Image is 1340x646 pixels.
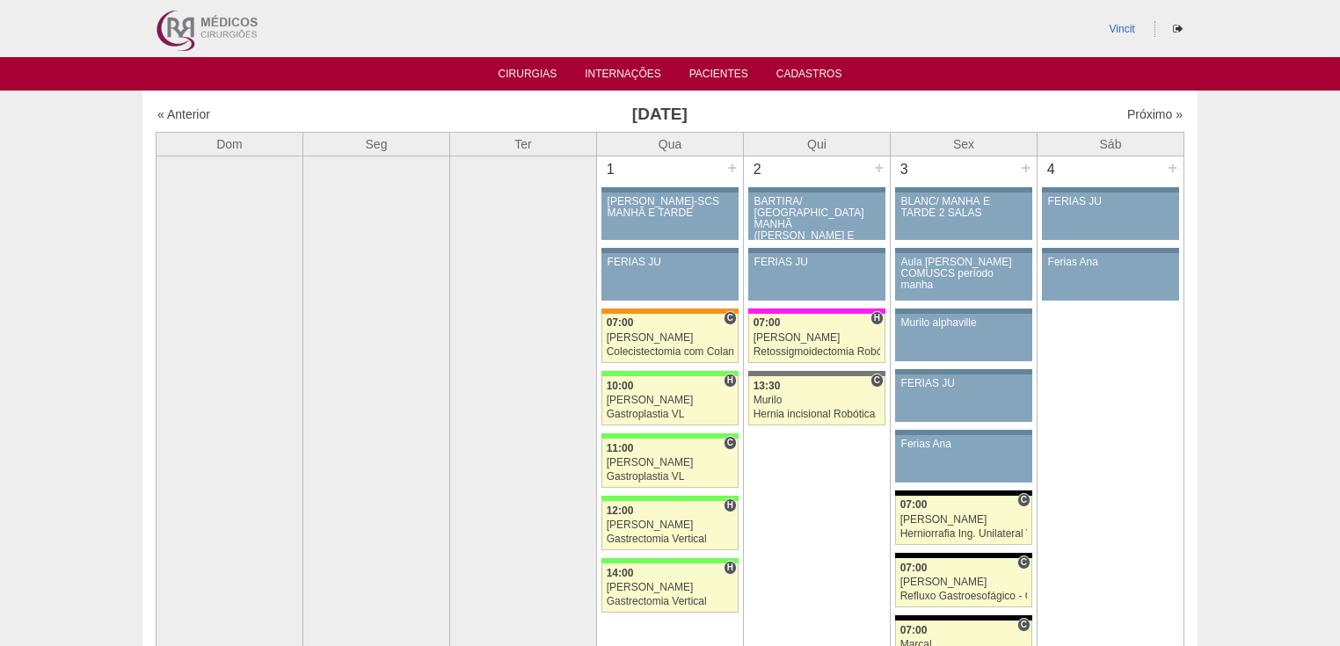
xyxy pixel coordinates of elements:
[607,395,734,406] div: [PERSON_NAME]
[607,409,734,420] div: Gastroplastia VL
[754,316,781,329] span: 07:00
[724,374,737,388] span: Hospital
[744,156,771,183] div: 2
[895,369,1032,374] div: Key: Aviso
[607,442,634,454] span: 11:00
[895,490,1032,496] div: Key: Blanc
[901,317,1027,329] div: Murilo alphaville
[1048,257,1174,268] div: Ferias Ana
[895,430,1032,435] div: Key: Aviso
[597,132,744,156] th: Qua
[1173,24,1183,34] i: Sair
[607,567,634,579] span: 14:00
[601,248,739,253] div: Key: Aviso
[1042,192,1179,240] a: FERIAS JU
[754,380,781,392] span: 13:30
[601,439,739,488] a: C 11:00 [PERSON_NAME] Gastroplastia VL
[754,409,881,420] div: Hernia incisional Robótica
[601,501,739,550] a: H 12:00 [PERSON_NAME] Gastrectomia Vertical
[895,308,1032,314] div: Key: Aviso
[585,68,661,85] a: Internações
[607,582,734,593] div: [PERSON_NAME]
[900,528,1028,540] div: Herniorrafia Ing. Unilateral VL
[601,314,739,363] a: C 07:00 [PERSON_NAME] Colecistectomia com Colangiografia VL
[607,380,634,392] span: 10:00
[1042,248,1179,253] div: Key: Aviso
[607,332,734,344] div: [PERSON_NAME]
[725,156,739,179] div: +
[450,132,597,156] th: Ter
[900,498,928,511] span: 07:00
[607,533,734,545] div: Gastrectomia Vertical
[754,346,881,358] div: Retossigmoidectomia Robótica
[748,187,885,192] div: Key: Aviso
[895,253,1032,301] a: Aula [PERSON_NAME] COMUSCS período manha
[724,311,737,325] span: Consultório
[601,253,739,301] a: FERIAS JU
[1042,187,1179,192] div: Key: Aviso
[754,332,881,344] div: [PERSON_NAME]
[601,371,739,376] div: Key: Brasil
[895,558,1032,607] a: C 07:00 [PERSON_NAME] Refluxo Gastroesofágico - Cirurgia VL
[895,615,1032,621] div: Key: Blanc
[157,132,303,156] th: Dom
[1017,618,1030,632] span: Consultório
[870,374,884,388] span: Consultório
[901,439,1027,450] div: Ferias Ana
[689,68,748,85] a: Pacientes
[895,314,1032,361] a: Murilo alphaville
[748,192,885,240] a: BARTIRA/ [GEOGRAPHIC_DATA] MANHÃ ([PERSON_NAME] E ANA)/ SANTA JOANA -TARDE
[754,257,880,268] div: FERIAS JU
[895,248,1032,253] div: Key: Aviso
[724,498,737,512] span: Hospital
[748,314,885,363] a: H 07:00 [PERSON_NAME] Retossigmoidectomia Robótica
[895,496,1032,545] a: C 07:00 [PERSON_NAME] Herniorrafia Ing. Unilateral VL
[157,107,210,121] a: « Anterior
[1038,156,1065,183] div: 4
[404,102,916,127] h3: [DATE]
[1017,555,1030,570] span: Consultório
[1127,107,1183,121] a: Próximo »
[748,253,885,301] a: FERIAS JU
[900,624,928,636] span: 07:00
[601,563,739,613] a: H 14:00 [PERSON_NAME] Gastrectomia Vertical
[895,374,1032,422] a: FERIAS JU
[607,504,634,517] span: 12:00
[607,316,634,329] span: 07:00
[601,192,739,240] a: [PERSON_NAME]-SCS MANHÃ E TARDE
[607,346,734,358] div: Colecistectomia com Colangiografia VL
[1165,156,1180,179] div: +
[748,376,885,425] a: C 13:30 Murilo Hernia incisional Robótica
[901,257,1027,292] div: Aula [PERSON_NAME] COMUSCS período manha
[895,553,1032,558] div: Key: Blanc
[601,376,739,425] a: H 10:00 [PERSON_NAME] Gastroplastia VL
[601,308,739,314] div: Key: São Luiz - SCS
[901,196,1027,219] div: BLANC/ MANHÃ E TARDE 2 SALAS
[891,156,918,183] div: 3
[607,457,734,468] div: [PERSON_NAME]
[1038,132,1184,156] th: Sáb
[724,561,737,575] span: Hospital
[607,471,734,483] div: Gastroplastia VL
[601,558,739,563] div: Key: Brasil
[754,395,881,406] div: Murilo
[748,248,885,253] div: Key: Aviso
[608,257,733,268] div: FERIAS JU
[608,196,733,219] div: [PERSON_NAME]-SCS MANHÃ E TARDE
[891,132,1038,156] th: Sex
[895,187,1032,192] div: Key: Aviso
[303,132,450,156] th: Seg
[607,519,734,531] div: [PERSON_NAME]
[900,577,1028,588] div: [PERSON_NAME]
[900,514,1028,526] div: [PERSON_NAME]
[1042,253,1179,301] a: Ferias Ana
[1017,493,1030,507] span: Consultório
[900,591,1028,602] div: Refluxo Gastroesofágico - Cirurgia VL
[607,596,734,607] div: Gastrectomia Vertical
[601,496,739,501] div: Key: Brasil
[499,68,557,85] a: Cirurgias
[744,132,891,156] th: Qui
[601,187,739,192] div: Key: Aviso
[895,435,1032,483] a: Ferias Ana
[1018,156,1033,179] div: +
